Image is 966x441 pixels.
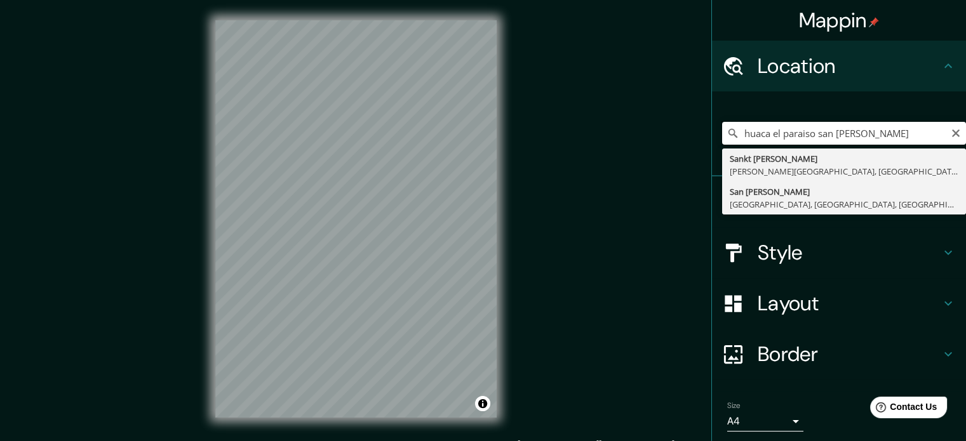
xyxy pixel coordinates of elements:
[758,291,941,316] h4: Layout
[951,126,961,138] button: Clear
[722,122,966,145] input: Pick your city or area
[712,227,966,278] div: Style
[758,189,941,214] h4: Pins
[730,198,958,211] div: [GEOGRAPHIC_DATA], [GEOGRAPHIC_DATA], [GEOGRAPHIC_DATA]
[730,185,958,198] div: San [PERSON_NAME]
[727,400,741,411] label: Size
[730,165,958,178] div: [PERSON_NAME][GEOGRAPHIC_DATA], [GEOGRAPHIC_DATA], [GEOGRAPHIC_DATA]
[215,20,497,418] canvas: Map
[730,152,958,165] div: Sankt [PERSON_NAME]
[712,329,966,379] div: Border
[758,341,941,367] h4: Border
[758,240,941,265] h4: Style
[712,176,966,227] div: Pins
[712,278,966,329] div: Layout
[727,411,803,431] div: A4
[712,41,966,91] div: Location
[799,8,880,33] h4: Mappin
[475,396,490,411] button: Toggle attribution
[758,53,941,79] h4: Location
[853,392,952,427] iframe: Help widget launcher
[869,17,879,27] img: pin-icon.png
